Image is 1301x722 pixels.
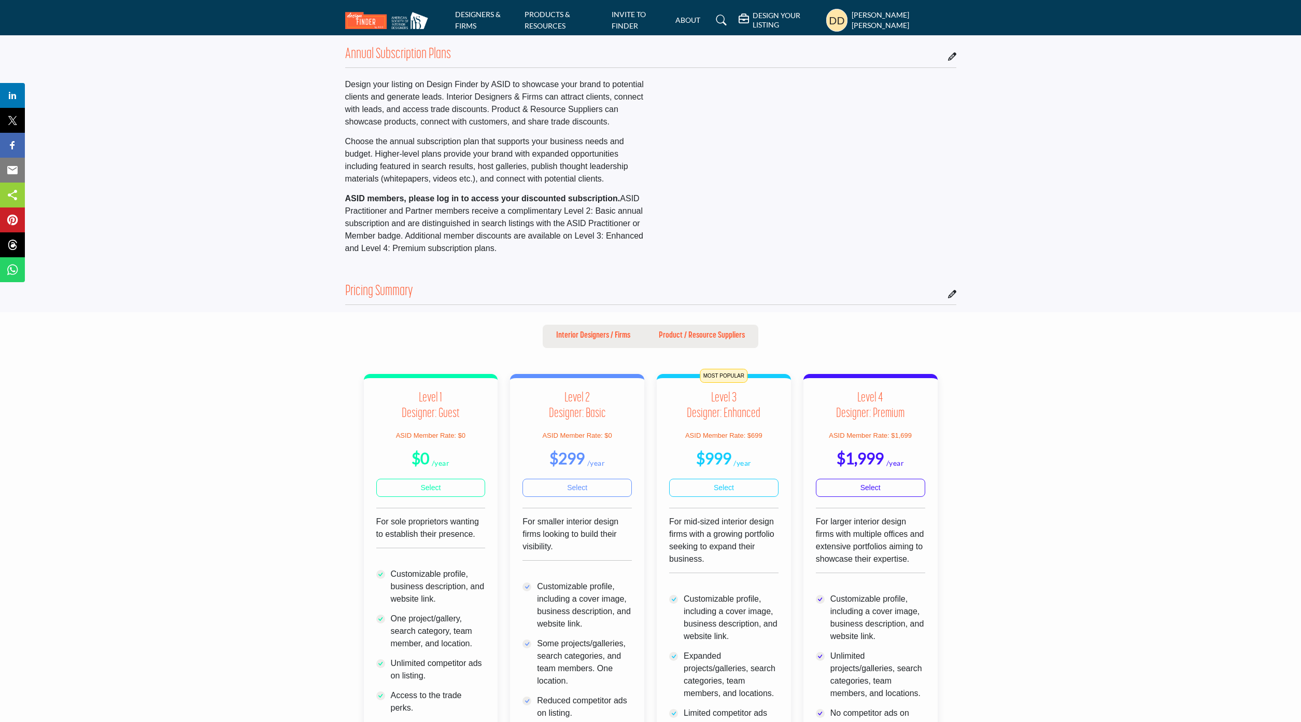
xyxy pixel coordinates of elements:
[455,10,501,30] a: DESIGNERS & FIRMS
[537,580,632,630] p: Customizable profile, including a cover image, business description, and website link.
[685,432,762,439] span: ASID Member Rate: $699
[376,391,486,422] h3: Level 1 Designer: Guest
[826,9,847,32] button: Show hide supplier dropdown
[852,10,956,30] h5: [PERSON_NAME] [PERSON_NAME]
[830,650,925,700] p: Unlimited projects/galleries, search categories, team members, and locations.
[556,329,630,342] p: Interior Designers / Firms
[587,459,605,467] sub: /year
[830,593,925,643] p: Customizable profile, including a cover image, business description, and website link.
[345,135,645,185] p: Choose the annual subscription plan that supports your business needs and budget. Higher-level pl...
[837,449,884,467] b: $1,999
[684,593,779,643] p: Customizable profile, including a cover image, business description, and website link.
[700,369,747,383] span: MOST POPULAR
[669,479,779,497] a: Select
[391,657,486,682] p: Unlimited competitor ads on listing.
[549,449,585,467] b: $299
[753,11,821,30] h5: DESIGN YOUR LISTING
[345,194,620,203] strong: ASID members, please log in to access your discounted subscription.
[816,391,925,422] h3: Level 4 Designer: Premium
[396,432,465,439] span: ASID Member Rate: $0
[696,449,731,467] b: $999
[669,516,779,593] div: For mid-sized interior design firms with a growing portfolio seeking to expand their business.
[345,283,413,301] h2: Pricing Summary
[675,16,700,24] a: ABOUT
[522,516,632,580] div: For smaller interior design firms looking to build their visibility.
[391,568,486,605] p: Customizable profile, business description, and website link.
[412,449,429,467] b: $0
[345,12,433,29] img: Site Logo
[684,650,779,700] p: Expanded projects/galleries, search categories, team members, and locations.
[376,479,486,497] a: Select
[706,12,733,29] a: Search
[669,391,779,422] h3: Level 3 Designer: Enhanced
[829,432,912,439] span: ASID Member Rate: $1,699
[522,479,632,497] a: Select
[733,459,752,467] sub: /year
[522,391,632,422] h3: Level 2 Designer: Basic
[376,516,486,568] div: For sole proprietors wanting to establish their presence.
[432,459,450,467] sub: /year
[542,432,612,439] span: ASID Member Rate: $0
[391,613,486,650] p: One project/gallery, search category, team member, and location.
[659,329,745,342] p: Product / Resource Suppliers
[816,479,925,497] a: Select
[345,46,451,64] h2: Annual Subscription Plans
[645,325,758,349] button: Product / Resource Suppliers
[345,192,645,255] p: ASID Practitioner and Partner members receive a complimentary Level 2: Basic annual subscription ...
[816,516,925,593] div: For larger interior design firms with multiple offices and extensive portfolios aiming to showcas...
[537,637,632,687] p: Some projects/galleries, search categories, and team members. One location.
[345,78,645,128] p: Design your listing on Design Finder by ASID to showcase your brand to potential clients and gene...
[612,10,646,30] a: INVITE TO FINDER
[886,459,904,467] sub: /year
[391,689,486,714] p: Access to the trade perks.
[739,11,821,30] div: DESIGN YOUR LISTING
[525,10,570,30] a: PRODUCTS & RESOURCES
[537,695,632,719] p: Reduced competitor ads on listing.
[543,325,644,349] button: Interior Designers / Firms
